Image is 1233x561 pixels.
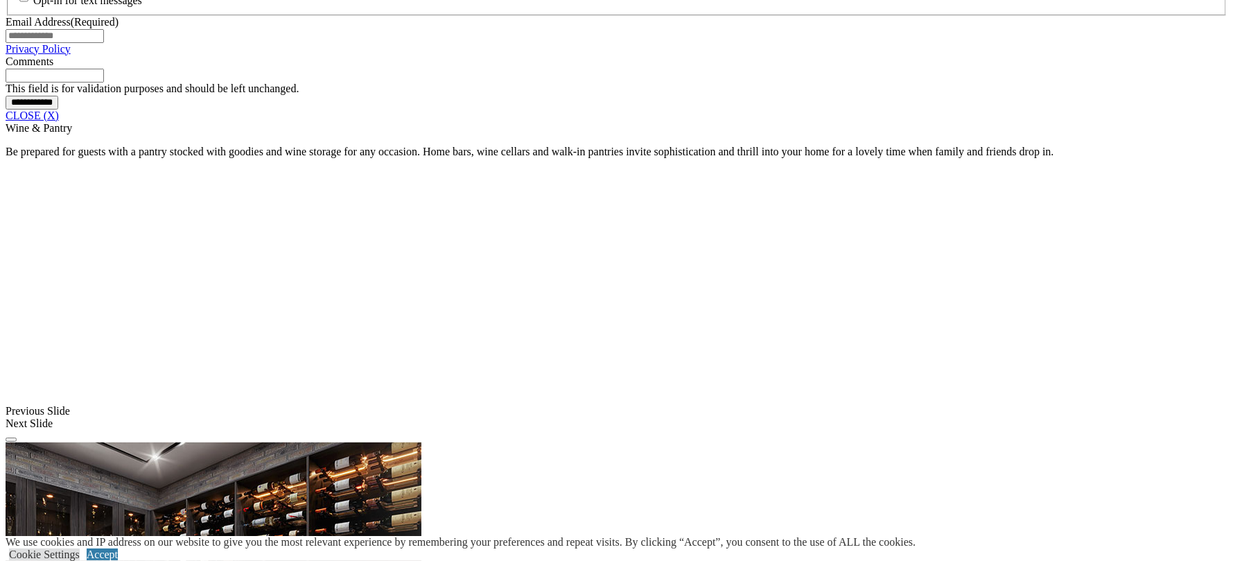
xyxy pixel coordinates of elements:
[6,417,1227,430] div: Next Slide
[6,146,1227,158] p: Be prepared for guests with a pantry stocked with goodies and wine storage for any occasion. Home...
[9,549,80,560] a: Cookie Settings
[6,122,72,134] span: Wine & Pantry
[6,83,1227,95] div: This field is for validation purposes and should be left unchanged.
[6,536,916,549] div: We use cookies and IP address on our website to give you the most relevant experience by remember...
[87,549,118,560] a: Accept
[6,43,71,55] a: Privacy Policy
[6,16,119,28] label: Email Address
[6,110,59,121] a: CLOSE (X)
[6,55,53,67] label: Comments
[71,16,119,28] span: (Required)
[6,438,17,442] button: Click here to pause slide show
[6,405,1227,417] div: Previous Slide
